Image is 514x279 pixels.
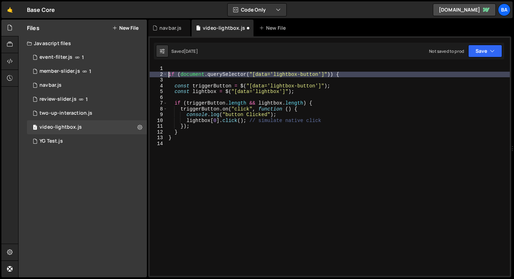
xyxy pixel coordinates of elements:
[82,55,84,60] span: 1
[40,68,80,74] div: member-slider.js
[27,92,147,106] div: 15790/44138.js
[150,129,167,135] div: 12
[203,24,245,31] div: video-lightbox.js
[86,96,88,102] span: 1
[159,24,181,31] div: navbar.js
[27,134,147,148] div: 15790/42338.js
[150,106,167,112] div: 8
[40,138,63,144] div: YG Test.js
[150,66,167,72] div: 1
[150,89,167,95] div: 5
[40,54,72,60] div: event-filter.js
[40,110,92,116] div: two-up-interaction.js
[27,106,147,120] div: 15790/44770.js
[89,69,91,74] span: 1
[150,112,167,118] div: 9
[171,48,198,54] div: Saved
[150,118,167,124] div: 10
[433,3,496,16] a: [DOMAIN_NAME]
[150,100,167,106] div: 7
[27,24,40,32] h2: Files
[150,135,167,141] div: 13
[228,3,286,16] button: Code Only
[27,64,147,78] div: 15790/44133.js
[184,48,198,54] div: [DATE]
[33,125,37,131] span: 1
[429,48,464,54] div: Not saved to prod
[150,95,167,101] div: 6
[150,83,167,89] div: 4
[259,24,288,31] div: New File
[112,25,138,31] button: New File
[40,124,82,130] div: video-lightbox.js
[27,78,147,92] div: 15790/44982.js
[27,50,147,64] div: 15790/44139.js
[150,77,167,83] div: 3
[40,82,62,88] div: navbar.js
[1,1,19,18] a: 🤙
[150,141,167,147] div: 14
[19,36,147,50] div: Javascript files
[150,123,167,129] div: 11
[468,45,502,57] button: Save
[150,72,167,78] div: 2
[40,96,77,102] div: review-slider.js
[27,6,55,14] div: Base Core
[498,3,511,16] a: Ba
[27,120,147,134] div: 15790/44778.js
